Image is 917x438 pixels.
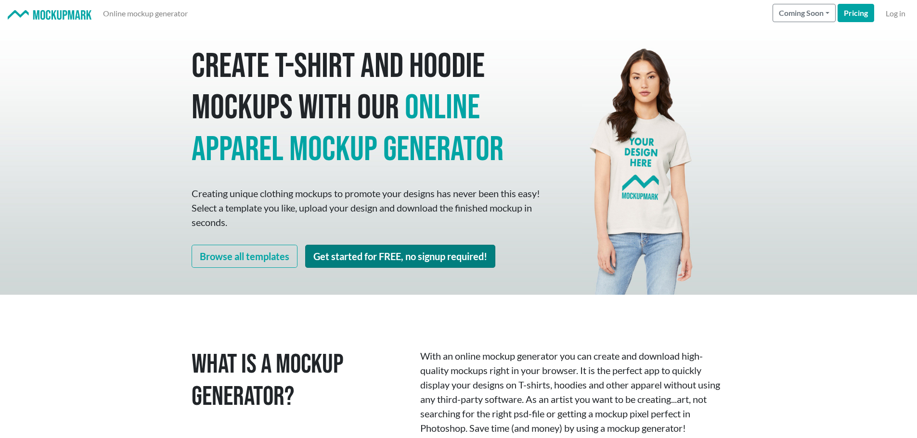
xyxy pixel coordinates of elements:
h1: Create T-shirt and hoodie mockups with our [192,46,543,171]
a: Pricing [838,4,874,22]
a: Online mockup generator [99,4,192,23]
p: With an online mockup generator you can create and download high-quality mockups right in your br... [420,349,726,435]
a: Log in [882,4,909,23]
span: online apparel mockup generator [192,87,504,170]
button: Coming Soon [773,4,836,22]
a: Browse all templates [192,245,297,268]
h1: What is a Mockup Generator? [192,349,406,413]
p: Creating unique clothing mockups to promote your designs has never been this easy! Select a templ... [192,186,543,229]
a: Get started for FREE, no signup required! [305,245,495,268]
img: Mockup Mark hero - your design here [582,27,701,295]
img: Mockup Mark [8,10,91,20]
